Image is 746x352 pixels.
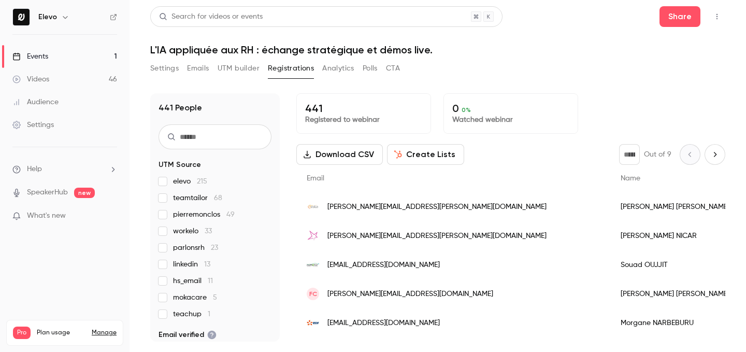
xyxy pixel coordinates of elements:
p: 441 [305,102,422,115]
span: hs_email [173,276,213,286]
span: FC [309,289,317,299]
span: Email verified [159,330,217,340]
h1: L'IA appliquée aux RH : échange stratégique et démos live. [150,44,725,56]
a: Manage [92,329,117,337]
p: 0 [452,102,569,115]
span: teamtailor [173,193,222,203]
span: mokacare [173,292,217,303]
span: Plan usage [37,329,85,337]
span: [EMAIL_ADDRESS][DOMAIN_NAME] [327,318,440,329]
button: UTM builder [218,60,260,77]
span: 68 [214,194,222,202]
span: Pro [13,327,31,339]
h1: 441 People [159,102,202,114]
span: UTM Source [159,160,201,170]
a: SpeakerHub [27,187,68,198]
button: Polls [363,60,378,77]
span: pierremonclos [173,209,235,220]
span: 11 [208,277,213,285]
span: 215 [197,178,207,185]
h6: Elevo [38,12,57,22]
span: linkedin [173,259,210,270]
span: 5 [213,294,217,301]
button: Emails [187,60,209,77]
div: Search for videos or events [159,11,263,22]
span: 1 [208,311,210,318]
div: Settings [12,120,54,130]
span: [EMAIL_ADDRESS][DOMAIN_NAME] [327,260,440,271]
span: Email [307,175,324,182]
button: Settings [150,60,179,77]
span: 0 % [462,106,471,114]
li: help-dropdown-opener [12,164,117,175]
span: [PERSON_NAME][EMAIL_ADDRESS][DOMAIN_NAME] [327,289,493,300]
span: [PERSON_NAME][EMAIL_ADDRESS][PERSON_NAME][DOMAIN_NAME] [327,202,547,213]
span: new [74,188,95,198]
div: Videos [12,74,49,85]
span: 23 [211,244,218,251]
span: 13 [204,261,210,268]
button: Next page [705,144,725,165]
span: workelo [173,226,212,236]
span: 33 [205,228,212,235]
span: What's new [27,210,66,221]
img: Elevo [13,9,30,25]
button: Create Lists [387,144,464,165]
button: Analytics [322,60,354,77]
span: Help [27,164,42,175]
img: teolia.fr [307,201,319,213]
div: Audience [12,97,59,107]
button: Registrations [268,60,314,77]
span: elevo [173,176,207,187]
button: CTA [386,60,400,77]
span: teachup [173,309,210,319]
p: Registered to webinar [305,115,422,125]
span: Name [621,175,640,182]
span: 49 [226,211,235,218]
p: Out of 9 [644,149,671,160]
span: [PERSON_NAME][EMAIL_ADDRESS][PERSON_NAME][DOMAIN_NAME] [327,231,547,242]
img: numerus21.fr [307,259,319,271]
img: bienvieillir-idf.org [307,230,319,242]
img: edf.fr [307,317,319,329]
span: parlonsrh [173,243,218,253]
div: Events [12,51,48,62]
p: Watched webinar [452,115,569,125]
button: Share [659,6,700,27]
button: Download CSV [296,144,383,165]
